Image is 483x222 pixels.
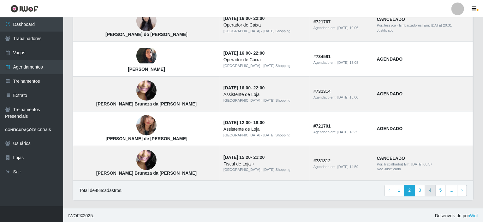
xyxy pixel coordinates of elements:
img: Amanda Silva de Oliveira [136,48,157,63]
strong: [PERSON_NAME] Bruneza da [PERSON_NAME] [96,171,197,176]
strong: [PERSON_NAME] de [PERSON_NAME] [106,136,188,141]
strong: # 734591 [313,54,331,59]
time: [DATE] 15:00 [337,95,358,99]
img: CoreUI Logo [10,5,39,13]
time: [DATE] 15:20 [224,155,251,160]
strong: AGENDADO [377,57,403,62]
img: kamilla Hellen Ferreira de sa Miguel [136,107,157,143]
a: iWof [469,213,478,219]
time: [DATE] 12:00 [224,120,251,125]
time: [DATE] 13:08 [337,61,358,64]
strong: - [224,85,265,90]
strong: # 731314 [313,89,331,94]
time: 21:20 [253,155,265,160]
time: [DATE] 16:00 [224,85,251,90]
div: Agendado em: [313,25,369,31]
strong: AGENDADO [377,91,403,96]
span: © 2025 . [68,213,94,219]
div: [GEOGRAPHIC_DATA] - [DATE] Shopping [224,167,306,173]
img: Micaela Bruneza da Silva Alves [136,138,157,183]
strong: [PERSON_NAME] [128,67,165,72]
strong: CANCELADO [377,17,405,22]
img: Micaela Bruneza da Silva Alves [136,68,157,113]
a: Previous [385,185,394,196]
div: Justificado [377,28,469,33]
strong: - [224,51,265,56]
strong: [PERSON_NAME] Bruneza da [PERSON_NAME] [96,101,197,106]
strong: - [224,155,265,160]
div: Agendado em: [313,129,369,135]
div: Assistente de Loja [224,91,306,98]
nav: pagination [385,185,467,196]
time: 22:00 [253,16,265,21]
div: Agendado em: [313,60,369,65]
img: Fabiana Silva do Nascimento [136,11,157,31]
strong: # 721701 [313,123,331,129]
div: Fiscal de Loja + [224,161,306,167]
time: [DATE] 16:00 [224,16,251,21]
time: [DATE] 00:57 [411,162,432,166]
div: Agendado em: [313,95,369,100]
div: Operador de Caixa [224,57,306,63]
div: Operador de Caixa [224,22,306,28]
span: Por: Trabalhador [377,162,402,166]
time: [DATE] 14:59 [337,165,358,169]
div: Não Justificado [377,167,469,172]
time: 22:00 [253,51,265,56]
div: | Em: [377,162,469,167]
strong: [PERSON_NAME] do [PERSON_NAME] [105,32,188,37]
a: 4 [425,185,436,196]
a: 3 [414,185,425,196]
time: 22:00 [253,85,265,90]
a: Next [457,185,467,196]
time: [DATE] 19:06 [337,26,358,30]
div: [GEOGRAPHIC_DATA] - [DATE] Shopping [224,133,306,138]
time: 18:00 [253,120,265,125]
div: | Em: [377,23,469,28]
a: ... [446,185,458,196]
a: 5 [435,185,446,196]
div: Agendado em: [313,164,369,170]
div: [GEOGRAPHIC_DATA] - [DATE] Shopping [224,63,306,69]
strong: AGENDADO [377,126,403,131]
p: Total de 484 cadastros. [79,188,122,194]
time: [DATE] 20:31 [431,23,452,27]
time: [DATE] 18:35 [337,130,358,134]
strong: # 721767 [313,19,331,24]
div: [GEOGRAPHIC_DATA] - [DATE] Shopping [224,28,306,34]
a: 1 [394,185,405,196]
strong: - [224,16,265,21]
time: [DATE] 16:00 [224,51,251,56]
strong: - [224,120,265,125]
span: Por: Jessyca - Embaixadores [377,23,422,27]
strong: # 731312 [313,158,331,163]
span: ‹ [389,188,390,193]
div: [GEOGRAPHIC_DATA] - [DATE] Shopping [224,98,306,103]
span: › [461,188,463,193]
strong: CANCELADO [377,156,405,161]
a: 2 [404,185,415,196]
div: Assistente de Loja [224,126,306,133]
span: IWOF [68,213,80,219]
span: Desenvolvido por [435,213,478,219]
